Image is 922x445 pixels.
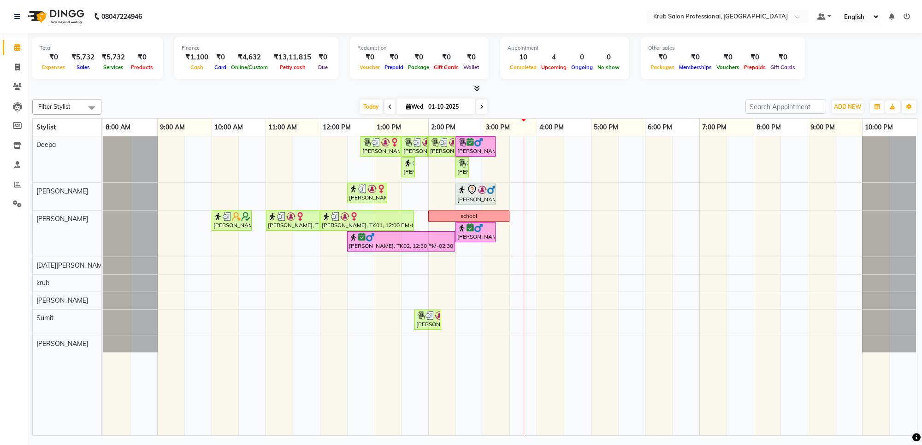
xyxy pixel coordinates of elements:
[320,121,353,134] a: 12:00 PM
[315,52,331,63] div: ₹0
[36,187,88,195] span: [PERSON_NAME]
[508,52,539,63] div: 10
[36,261,108,269] span: [DATE][PERSON_NAME]
[768,52,798,63] div: ₹0
[361,138,400,155] div: [PERSON_NAME], TK01, 12:45 PM-01:30 PM, Manicure & Pedicure - [PERSON_NAME] Pedicure
[508,64,539,70] span: Completed
[213,212,251,229] div: [PERSON_NAME], TK03, 10:00 AM-10:45 AM, Master Haircuts - [DEMOGRAPHIC_DATA] Master Stylish
[754,121,783,134] a: 8:00 PM
[834,103,861,110] span: ADD NEW
[429,138,454,155] div: [PERSON_NAME], TK01, 02:00 PM-02:30 PM, Waxing - Underarms RICA
[595,64,622,70] span: No show
[229,52,270,63] div: ₹4,632
[40,52,68,63] div: ₹0
[461,52,481,63] div: ₹0
[808,121,837,134] a: 9:00 PM
[36,296,88,304] span: [PERSON_NAME]
[24,4,87,29] img: logo
[483,121,512,134] a: 3:00 PM
[267,212,319,229] div: [PERSON_NAME], TK01, 11:00 AM-12:00 PM, Hair Colour & Chemical Services - [DEMOGRAPHIC_DATA] Touc...
[36,141,56,149] span: Deepa
[456,158,468,176] div: [PERSON_NAME], TK01, 02:30 PM-02:45 PM, Threading - [DEMOGRAPHIC_DATA] Upperlips
[212,64,229,70] span: Card
[591,121,621,134] a: 5:00 PM
[832,100,863,113] button: ADD NEW
[266,121,299,134] a: 11:00 AM
[278,64,308,70] span: Petty cash
[539,64,569,70] span: Upcoming
[188,64,206,70] span: Cash
[212,121,245,134] a: 10:00 AM
[431,52,461,63] div: ₹0
[406,52,431,63] div: ₹0
[677,52,714,63] div: ₹0
[768,64,798,70] span: Gift Cards
[382,64,406,70] span: Prepaid
[270,52,315,63] div: ₹13,11,815
[158,121,187,134] a: 9:00 AM
[129,64,155,70] span: Products
[456,138,495,155] div: [PERSON_NAME], TK02, 02:30 PM-03:15 PM, Manicure & Pedicure - [PERSON_NAME] Pedicure
[348,233,454,250] div: [PERSON_NAME], TK02, 12:30 PM-02:30 PM, Global Hair Colour Inoa - [DEMOGRAPHIC_DATA] Up to should...
[40,64,68,70] span: Expenses
[456,223,495,241] div: [PERSON_NAME], TK02, 02:30 PM-03:15 PM, Master Haircuts - [DEMOGRAPHIC_DATA] Master Stylish
[537,121,566,134] a: 4:00 PM
[406,64,431,70] span: Package
[595,52,622,63] div: 0
[645,121,674,134] a: 6:00 PM
[539,52,569,63] div: 4
[38,103,71,110] span: Filter Stylist
[648,64,677,70] span: Packages
[357,44,481,52] div: Redemption
[357,64,382,70] span: Voucher
[101,4,142,29] b: 08047224946
[40,44,155,52] div: Total
[101,64,126,70] span: Services
[714,64,742,70] span: Vouchers
[129,52,155,63] div: ₹0
[36,215,88,223] span: [PERSON_NAME]
[348,184,386,202] div: [PERSON_NAME], TK05, 12:30 PM-01:15 PM, Master Haircuts - [DEMOGRAPHIC_DATA] Regular Blow Dry
[569,64,595,70] span: Ongoing
[357,52,382,63] div: ₹0
[745,100,826,114] input: Search Appointment
[461,212,477,220] div: school
[714,52,742,63] div: ₹0
[212,52,229,63] div: ₹0
[36,279,49,287] span: krub
[36,314,53,322] span: Sumit
[182,52,212,63] div: ₹1,100
[402,158,414,176] div: [PERSON_NAME], TK01, 01:30 PM-01:45 PM, Threading - [DEMOGRAPHIC_DATA] Eyebrows
[863,121,895,134] a: 10:00 PM
[182,44,331,52] div: Finance
[229,64,270,70] span: Online/Custom
[103,121,133,134] a: 8:00 AM
[404,103,426,110] span: Wed
[700,121,729,134] a: 7:00 PM
[569,52,595,63] div: 0
[321,212,413,229] div: [PERSON_NAME], TK01, 12:00 PM-01:45 PM, Hair Colour & Chemical Services - [DEMOGRAPHIC_DATA] Touc...
[742,64,768,70] span: Prepaids
[74,64,92,70] span: Sales
[461,64,481,70] span: Wallet
[508,44,622,52] div: Appointment
[742,52,768,63] div: ₹0
[456,184,495,204] div: [PERSON_NAME], TK04, 02:30 PM-03:15 PM, Master Haircuts - [DEMOGRAPHIC_DATA] Master Stylish
[431,64,461,70] span: Gift Cards
[402,138,427,155] div: [PERSON_NAME], TK01, 01:30 PM-02:00 PM, Waxing- Full Arms RICA
[68,52,98,63] div: ₹5,732
[36,123,56,131] span: Stylist
[677,64,714,70] span: Memberships
[648,44,798,52] div: Other sales
[648,52,677,63] div: ₹0
[36,340,88,348] span: [PERSON_NAME]
[98,52,129,63] div: ₹5,732
[374,121,403,134] a: 1:00 PM
[426,100,472,114] input: 2025-10-01
[360,100,383,114] span: Today
[316,64,330,70] span: Due
[382,52,406,63] div: ₹0
[415,311,440,328] div: [PERSON_NAME], TK01, 01:45 PM-02:15 PM, Experts Haircuts - [DEMOGRAPHIC_DATA] Shaving
[429,121,458,134] a: 2:00 PM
